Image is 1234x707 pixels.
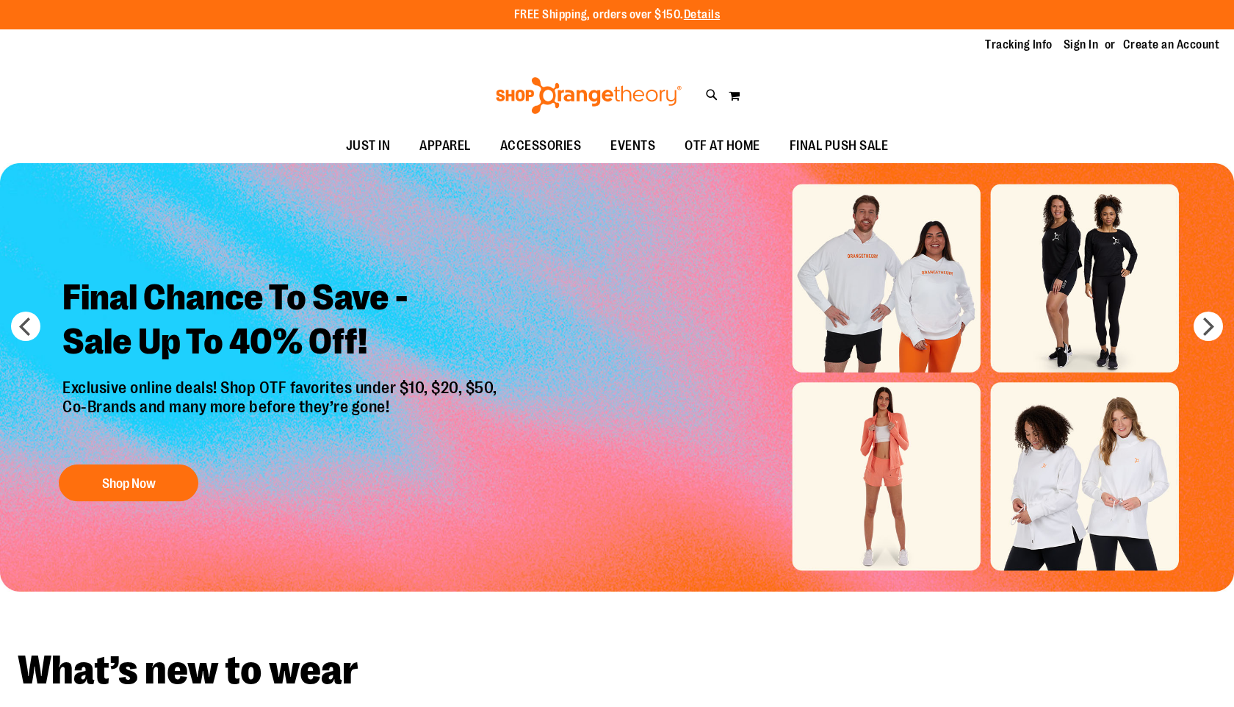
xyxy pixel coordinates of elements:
[610,129,655,162] span: EVENTS
[670,129,775,163] a: OTF AT HOME
[514,7,721,24] p: FREE Shipping, orders over $150.
[1123,37,1220,53] a: Create an Account
[1194,312,1223,341] button: next
[596,129,670,163] a: EVENTS
[59,464,198,501] button: Shop Now
[486,129,596,163] a: ACCESSORIES
[685,129,760,162] span: OTF AT HOME
[419,129,471,162] span: APPAREL
[18,650,1216,691] h2: What’s new to wear
[346,129,391,162] span: JUST IN
[11,312,40,341] button: prev
[775,129,903,163] a: FINAL PUSH SALE
[500,129,582,162] span: ACCESSORIES
[1064,37,1099,53] a: Sign In
[985,37,1053,53] a: Tracking Info
[331,129,405,163] a: JUST IN
[51,378,512,451] p: Exclusive online deals! Shop OTF favorites under $10, $20, $50, Co-Brands and many more before th...
[51,265,512,509] a: Final Chance To Save -Sale Up To 40% Off! Exclusive online deals! Shop OTF favorites under $10, $...
[494,77,684,114] img: Shop Orangetheory
[684,8,721,21] a: Details
[790,129,889,162] span: FINAL PUSH SALE
[405,129,486,163] a: APPAREL
[51,265,512,378] h2: Final Chance To Save - Sale Up To 40% Off!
